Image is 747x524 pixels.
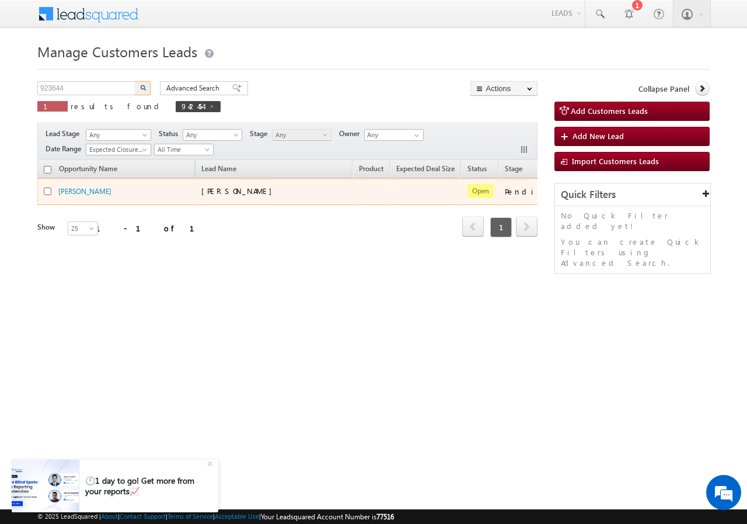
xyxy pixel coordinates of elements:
span: 1 [43,101,62,111]
a: Expected Deal Size [390,162,460,178]
div: Pending for Login [505,186,622,197]
span: 942454 [181,101,203,111]
span: Open [467,184,494,198]
a: Show All Items [408,130,423,141]
input: Type to Search [364,129,424,141]
span: Stage [250,129,272,139]
span: Status [159,129,183,139]
a: Stage [499,162,528,178]
span: Collapse Panel [638,84,689,94]
span: Expected Closure Date [86,144,147,155]
span: Opportunity Name [59,164,117,173]
span: Add Customers Leads [571,106,648,116]
a: Any [272,129,331,141]
span: Product [359,164,383,173]
span: Advanced Search [166,83,223,93]
a: [PERSON_NAME] [58,187,111,196]
p: No Quick Filter added yet! [561,210,704,231]
span: prev [462,217,484,237]
a: Any [183,129,242,141]
a: Contact Support [120,512,166,520]
span: All Time [155,144,210,155]
span: 77516 [376,512,394,521]
span: results found [71,101,163,111]
a: Any [86,129,151,141]
span: next [516,217,537,237]
a: Terms of Service [167,512,213,520]
a: Expected Closure Date [86,144,151,155]
a: Opportunity Name [53,162,123,178]
span: Date Range [46,144,86,154]
span: Expected Deal Size [396,164,455,173]
span: Manage Customers Leads [37,42,197,61]
span: Add New Lead [573,131,624,141]
span: Owner [339,129,364,139]
button: Actions [470,81,537,96]
p: You can create Quick Filters using Advanced Search. [561,237,704,268]
span: Any [183,130,239,140]
span: 25 [68,223,99,234]
span: Stage [505,164,522,173]
span: Any [86,130,147,140]
a: About [101,512,118,520]
img: pictures [12,460,79,512]
a: All Time [154,144,214,155]
div: Show [37,222,58,232]
img: Search [140,85,146,91]
span: [PERSON_NAME] [201,186,278,196]
a: next [516,218,537,237]
span: Import Customers Leads [572,156,659,166]
span: Your Leadsquared Account Number is [261,512,394,521]
span: Any [273,130,328,140]
a: Acceptable Use [215,512,259,520]
span: 1 [490,217,512,237]
span: © 2025 LeadSquared | | | | | [37,511,394,522]
div: Quick Filters [555,183,710,206]
span: Lead Stage [46,129,84,139]
div: 🕛1 day to go! Get more from your reports📈 [85,476,205,497]
span: Lead Name [196,162,242,178]
a: Status [462,162,493,178]
div: 1 - 1 of 1 [96,221,208,235]
a: 25 [68,221,98,235]
div: + [204,456,218,470]
input: Check all records [44,166,51,173]
a: prev [462,218,484,237]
